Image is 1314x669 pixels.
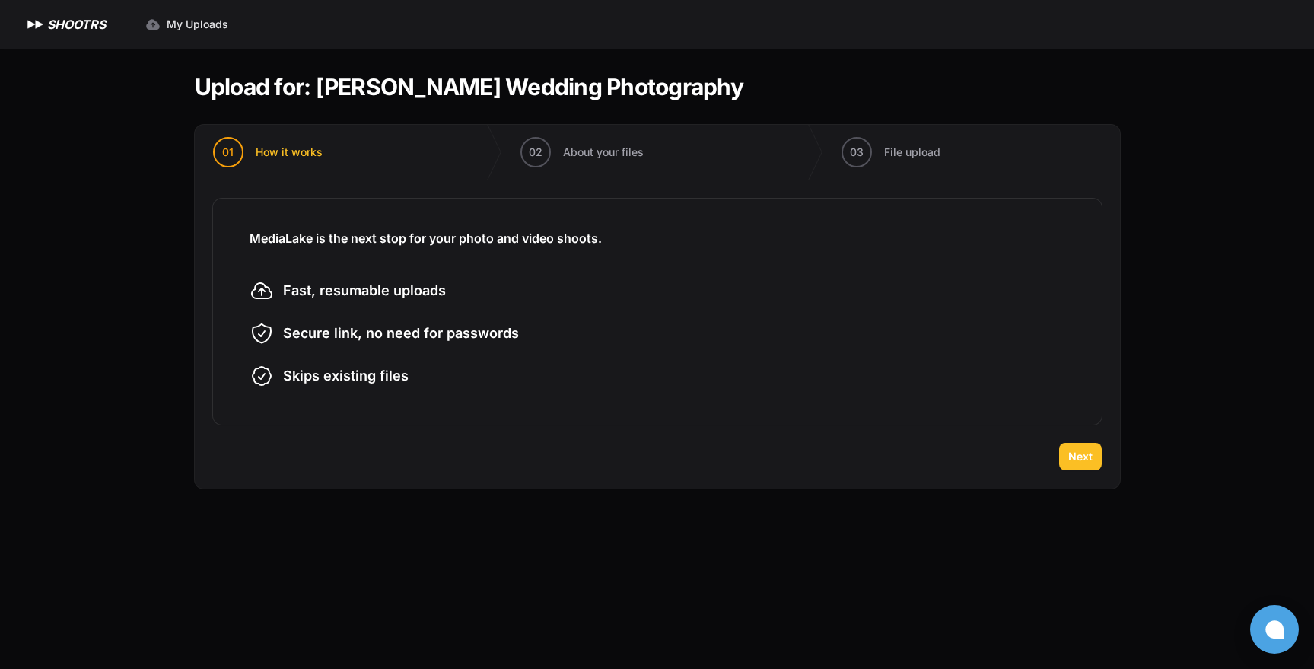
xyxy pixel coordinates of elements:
span: Secure link, no need for passwords [283,323,519,344]
span: My Uploads [167,17,228,32]
span: 02 [529,145,542,160]
h1: Upload for: [PERSON_NAME] Wedding Photography [195,73,743,100]
span: File upload [884,145,940,160]
span: 03 [850,145,864,160]
button: Next [1059,443,1102,470]
h3: MediaLake is the next stop for your photo and video shoots. [250,229,1065,247]
a: My Uploads [136,11,237,38]
span: Fast, resumable uploads [283,280,446,301]
h1: SHOOTRS [47,15,106,33]
span: Next [1068,449,1093,464]
span: Skips existing files [283,365,409,387]
a: SHOOTRS SHOOTRS [24,15,106,33]
img: SHOOTRS [24,15,47,33]
button: 02 About your files [502,125,662,180]
button: Open chat window [1250,605,1299,654]
button: 01 How it works [195,125,341,180]
span: How it works [256,145,323,160]
button: 03 File upload [823,125,959,180]
span: About your files [563,145,644,160]
span: 01 [222,145,234,160]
